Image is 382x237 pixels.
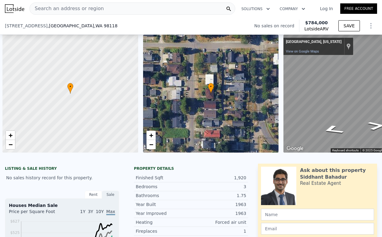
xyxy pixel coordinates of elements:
[346,43,351,50] a: Show location on map
[85,191,102,199] div: Rent
[9,208,62,218] div: Price per Square Foot
[9,141,13,148] span: −
[365,20,377,32] button: Show Options
[208,83,214,94] div: •
[285,145,305,153] img: Google
[340,3,377,14] a: Free Account
[5,172,119,183] div: No sales history record for this property.
[300,180,341,186] div: Real Estate Agent
[134,166,248,171] div: Property details
[300,174,347,180] div: Siddhant Bahadur
[285,145,305,153] a: Open this area in Google Maps (opens a new window)
[149,141,153,148] span: −
[300,167,366,174] div: Ask about this property
[149,131,153,139] span: +
[88,209,93,214] span: 3Y
[191,184,246,190] div: 3
[304,26,328,32] span: Lotside ARV
[191,228,246,234] div: 1
[191,210,246,216] div: 1963
[94,23,117,28] span: , WA 98118
[146,131,156,140] a: Zoom in
[191,175,246,181] div: 1,920
[80,209,85,214] span: 1Y
[10,219,20,223] tspan: $627
[10,231,20,235] tspan: $525
[9,131,13,139] span: +
[191,219,246,225] div: Forced air unit
[67,84,73,89] span: •
[261,223,374,235] input: Email
[305,20,328,25] span: $784,000
[136,219,191,225] div: Heating
[254,23,299,29] div: No sales on record
[96,209,104,214] span: 10Y
[275,3,310,14] button: Company
[106,209,115,215] span: Max
[191,201,246,208] div: 1963
[313,6,340,12] a: Log In
[208,84,214,89] span: •
[146,140,156,149] a: Zoom out
[67,83,73,94] div: •
[5,166,119,172] div: LISTING & SALE HISTORY
[338,20,360,31] button: SAVE
[48,23,118,29] span: , [GEOGRAPHIC_DATA]
[191,192,246,199] div: 1.75
[136,175,191,181] div: Finished Sqft
[286,49,319,53] a: View on Google Maps
[136,192,191,199] div: Bathrooms
[5,23,48,29] span: [STREET_ADDRESS]
[5,4,24,13] img: Lotside
[286,40,341,45] div: [GEOGRAPHIC_DATA], [US_STATE]
[102,191,119,199] div: Sale
[261,209,374,220] input: Name
[136,210,191,216] div: Year Improved
[332,148,359,153] button: Keyboard shortcuts
[313,122,353,137] path: Go South
[30,5,104,12] span: Search an address or region
[6,140,15,149] a: Zoom out
[136,201,191,208] div: Year Built
[136,184,191,190] div: Bedrooms
[136,228,191,234] div: Fireplaces
[9,202,115,208] div: Houses Median Sale
[236,3,275,14] button: Solutions
[6,131,15,140] a: Zoom in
